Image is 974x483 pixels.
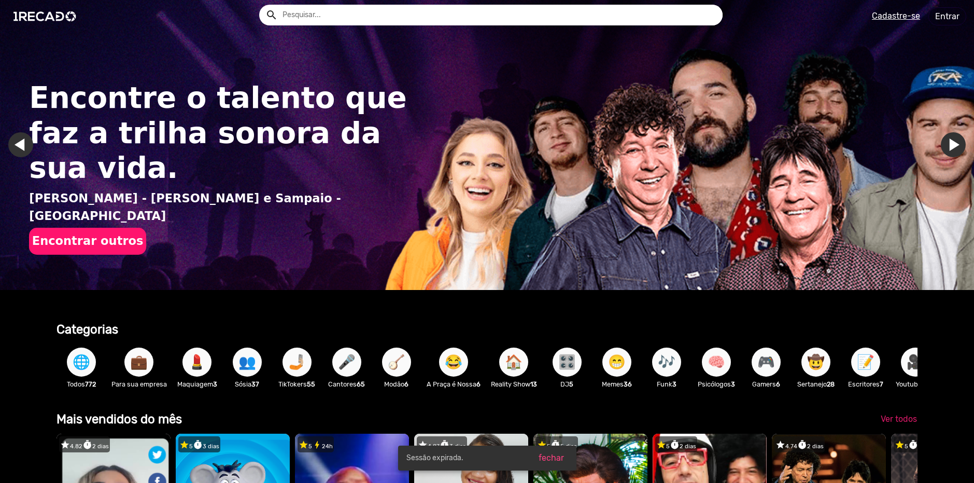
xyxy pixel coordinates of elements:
button: 🌐 [67,348,96,377]
p: TikTokers [277,379,317,389]
b: 55 [307,380,315,388]
b: 3 [731,380,735,388]
p: Sósia [228,379,267,389]
b: 37 [251,380,259,388]
b: 13 [530,380,537,388]
button: 😁 [602,348,631,377]
button: 🎤 [332,348,361,377]
a: Ir para o próximo slide [941,132,966,157]
span: 🤠 [807,348,825,377]
b: 28 [827,380,835,388]
button: 🪕 [382,348,411,377]
span: 🎤 [338,348,356,377]
p: DJ [547,379,587,389]
span: fechar [539,453,564,463]
span: 💼 [130,348,148,377]
p: Youtubers [896,379,936,389]
span: 🎮 [757,348,775,377]
p: Cantores [327,379,366,389]
button: 💼 [124,348,153,377]
b: 65 [357,380,365,388]
button: 💄 [182,348,211,377]
span: 🎶 [658,348,675,377]
span: 🎛️ [558,348,576,377]
button: 🎥 [901,348,930,377]
span: 💄 [188,348,206,377]
u: Cadastre-se [872,11,920,21]
button: 🤠 [801,348,830,377]
span: 😂 [445,348,462,377]
p: Escritores [846,379,885,389]
button: 🤳🏼 [283,348,312,377]
p: Maquiagem [177,379,217,389]
b: 3 [213,380,217,388]
button: 🎛️ [553,348,582,377]
span: 🏠 [505,348,523,377]
span: 👥 [238,348,256,377]
span: 🌐 [73,348,90,377]
button: 🧠 [702,348,731,377]
b: Categorias [57,322,118,337]
span: Sessão expirada. [406,453,463,463]
a: Entrar [928,7,966,25]
p: Gamers [746,379,786,389]
b: 6 [476,380,481,388]
h1: Encontre o talento que faz a trilha sonora da sua vida. [29,80,419,186]
b: 772 [85,380,96,388]
span: 🧠 [708,348,725,377]
mat-icon: Example home icon [265,9,278,21]
p: Funk [647,379,686,389]
b: 6 [776,380,780,388]
span: 📝 [857,348,874,377]
p: Reality Show [491,379,537,389]
p: Todos [62,379,101,389]
b: Mais vendidos do mês [57,412,182,426]
span: 🎥 [907,348,924,377]
button: 👥 [233,348,262,377]
p: A Praça é Nossa [427,379,481,389]
button: Encontrar outros [29,228,146,255]
b: 5 [569,380,573,388]
p: Para sua empresa [111,379,167,389]
a: Ir para o último slide [8,132,33,157]
b: 36 [624,380,632,388]
button: Example home icon [262,5,280,23]
p: Modão [377,379,416,389]
b: 7 [880,380,883,388]
b: 6 [404,380,408,388]
button: fechar [530,449,572,467]
span: 😁 [608,348,626,377]
span: 🪕 [388,348,405,377]
p: [PERSON_NAME] - [PERSON_NAME] e Sampaio - [GEOGRAPHIC_DATA] [29,190,419,225]
span: 🤳🏼 [288,348,306,377]
p: Psicólogos [697,379,736,389]
button: 🎮 [752,348,781,377]
button: 📝 [851,348,880,377]
b: 3 [672,380,676,388]
span: Ver todos [881,414,917,424]
p: Sertanejo [796,379,836,389]
button: 😂 [439,348,468,377]
input: Pesquisar... [275,5,723,25]
p: Memes [597,379,637,389]
button: 🎶 [652,348,681,377]
button: 🏠 [499,348,528,377]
